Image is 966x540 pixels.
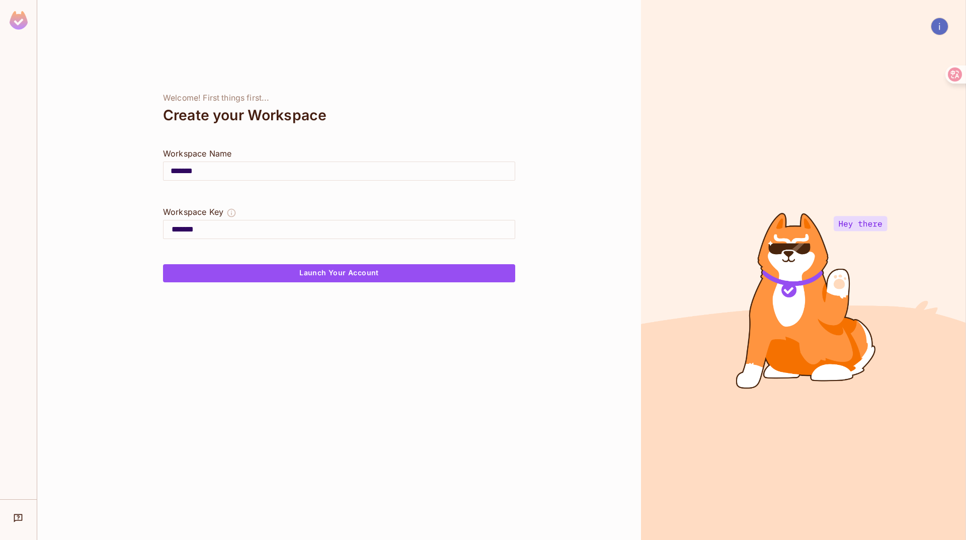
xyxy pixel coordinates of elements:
div: Workspace Name [163,147,515,160]
div: Workspace Key [163,206,223,218]
div: Create your Workspace [163,103,515,127]
div: Help & Updates [7,508,30,528]
img: SReyMgAAAABJRU5ErkJggg== [10,11,28,30]
img: ict chunga [931,18,948,35]
button: Launch Your Account [163,264,515,282]
div: Welcome! First things first... [163,93,515,103]
button: The Workspace Key is unique, and serves as the identifier of your workspace. [226,206,236,220]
